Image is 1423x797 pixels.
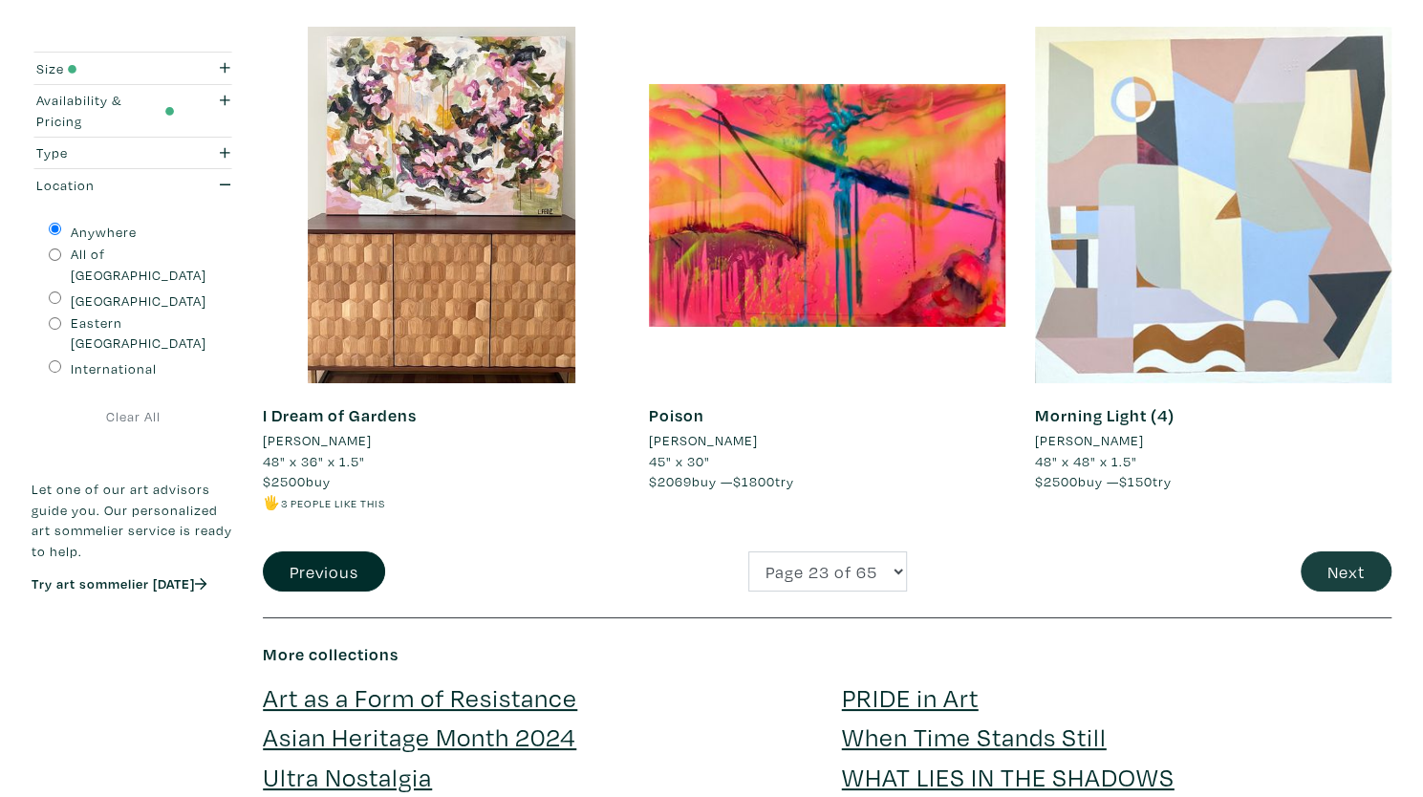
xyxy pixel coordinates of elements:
a: Art as a Form of Resistance [263,680,577,714]
span: buy — try [649,472,794,490]
a: When Time Stands Still [842,720,1107,753]
span: $2500 [1034,472,1077,490]
button: Availability & Pricing [32,85,234,137]
label: All of [GEOGRAPHIC_DATA] [71,244,218,285]
a: Morning Light (4) [1034,404,1174,426]
div: Availability & Pricing [36,90,175,131]
h6: More collections [263,644,1391,665]
p: Let one of our art advisors guide you. Our personalized art sommelier service is ready to help. [32,479,234,561]
a: Ultra Nostalgia [263,760,432,793]
button: Size [32,53,234,84]
a: Poison [649,404,704,426]
label: [GEOGRAPHIC_DATA] [71,291,206,312]
div: Location [36,175,175,196]
a: PRIDE in Art [842,680,979,714]
li: [PERSON_NAME] [1034,430,1143,451]
span: $2069 [649,472,692,490]
a: [PERSON_NAME] [263,430,620,451]
small: 3 people like this [281,496,385,510]
label: International [71,358,157,379]
li: [PERSON_NAME] [263,430,372,451]
span: $2500 [263,472,306,490]
div: Size [36,58,175,79]
button: Type [32,138,234,169]
a: [PERSON_NAME] [1034,430,1391,451]
li: [PERSON_NAME] [649,430,758,451]
span: 48" x 48" x 1.5" [1034,452,1136,470]
a: I Dream of Gardens [263,404,417,426]
span: 45" x 30" [649,452,710,470]
a: [PERSON_NAME] [649,430,1006,451]
span: 48" x 36" x 1.5" [263,452,365,470]
button: Previous [263,551,385,592]
button: Next [1301,551,1391,592]
a: Clear All [32,406,234,427]
div: Type [36,142,175,163]
iframe: Customer reviews powered by Trustpilot [32,613,234,653]
a: Asian Heritage Month 2024 [263,720,576,753]
button: Location [32,169,234,201]
li: 🖐️ [263,492,620,513]
a: Try art sommelier [DATE] [32,574,207,592]
label: Eastern [GEOGRAPHIC_DATA] [71,312,218,354]
span: buy [263,472,331,490]
label: Anywhere [71,222,137,243]
span: $150 [1118,472,1152,490]
span: buy — try [1034,472,1171,490]
span: $1800 [733,472,775,490]
a: WHAT LIES IN THE SHADOWS [842,760,1175,793]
